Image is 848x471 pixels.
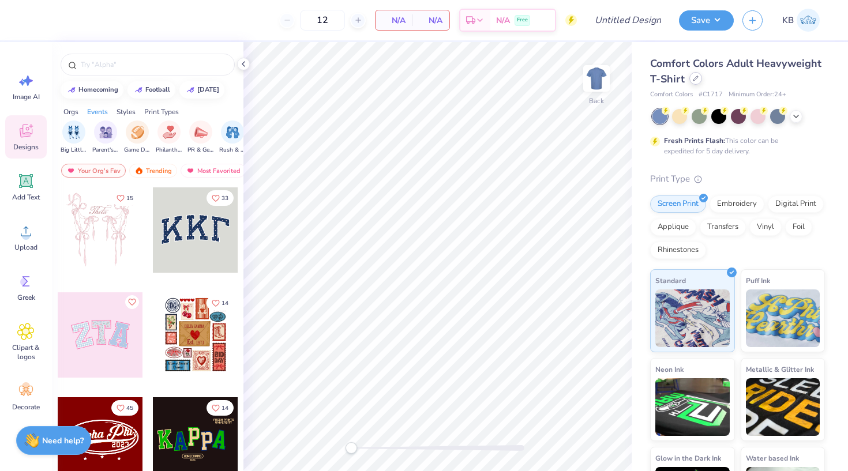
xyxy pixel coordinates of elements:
button: football [127,81,175,99]
button: filter button [92,120,119,155]
div: filter for PR & General [187,120,214,155]
span: Comfort Colors [650,90,693,100]
div: filter for Big Little Reveal [61,120,87,155]
span: Parent's Weekend [92,146,119,155]
button: Like [207,190,234,206]
img: Standard [655,289,730,347]
button: Like [111,190,138,206]
img: Metallic & Glitter Ink [746,378,820,436]
div: Trending [129,164,177,178]
div: Events [87,107,108,117]
button: filter button [187,120,214,155]
img: trending.gif [134,167,144,175]
span: N/A [382,14,406,27]
img: Philanthropy Image [163,126,176,139]
span: Puff Ink [746,274,770,287]
img: Puff Ink [746,289,820,347]
span: Philanthropy [156,146,182,155]
span: Free [517,16,528,24]
span: Comfort Colors Adult Heavyweight T-Shirt [650,56,821,86]
span: N/A [419,14,442,27]
span: Water based Ink [746,452,799,464]
strong: Need help? [42,435,84,446]
img: Game Day Image [131,126,144,139]
div: homecoming [78,86,118,93]
span: Clipart & logos [7,343,45,361]
span: N/A [496,14,510,27]
div: This color can be expedited for 5 day delivery. [664,135,806,156]
span: Upload [14,243,37,252]
div: Digital Print [768,195,824,213]
span: Glow in the Dark Ink [655,452,721,464]
button: Like [207,400,234,416]
img: Back [585,67,608,90]
img: Neon Ink [655,378,730,436]
a: KB [777,9,825,32]
span: Game Day [124,146,151,155]
img: Kaitlyn Bartolutti [797,9,820,32]
span: 14 [222,300,228,306]
div: Back [589,96,604,106]
span: # C1717 [699,90,723,100]
div: Embroidery [710,195,764,213]
span: 14 [222,405,228,411]
span: Add Text [12,193,40,202]
input: Try "Alpha" [80,59,227,70]
span: Big Little Reveal [61,146,87,155]
button: filter button [61,120,87,155]
div: Your Org's Fav [61,164,126,178]
span: Decorate [12,402,40,412]
div: filter for Rush & Bid [219,120,246,155]
img: Rush & Bid Image [226,126,239,139]
strong: Fresh Prints Flash: [664,136,725,145]
button: filter button [156,120,182,155]
button: Like [111,400,138,416]
div: Orgs [63,107,78,117]
div: football [145,86,170,93]
button: Like [207,295,234,311]
div: Most Favorited [181,164,246,178]
img: most_fav.gif [66,167,76,175]
span: Designs [13,142,39,152]
img: trend_line.gif [67,86,76,93]
button: filter button [124,120,151,155]
div: filter for Game Day [124,120,151,155]
div: Print Types [144,107,179,117]
img: Parent's Weekend Image [99,126,112,139]
div: Print Type [650,172,825,186]
div: Transfers [700,218,746,236]
div: Rhinestones [650,242,706,259]
img: most_fav.gif [186,167,195,175]
span: Greek [17,293,35,302]
img: PR & General Image [194,126,208,139]
div: Screen Print [650,195,706,213]
div: filter for Philanthropy [156,120,182,155]
span: Image AI [13,92,40,101]
div: Vinyl [749,218,782,236]
span: Minimum Order: 24 + [729,90,786,100]
img: trend_line.gif [134,86,143,93]
span: 45 [126,405,133,411]
input: – – [300,10,345,31]
button: filter button [219,120,246,155]
div: Applique [650,218,696,236]
button: homecoming [61,81,123,99]
span: Neon Ink [655,363,684,375]
button: Save [679,10,734,31]
span: Standard [655,274,686,287]
img: Big Little Reveal Image [67,126,80,139]
div: Foil [785,218,812,236]
span: 33 [222,195,228,201]
span: Rush & Bid [219,146,246,155]
div: halloween [197,86,219,93]
div: Styles [117,107,136,117]
div: Accessibility label [346,442,357,454]
img: trend_line.gif [186,86,195,93]
span: KB [782,14,794,27]
button: Like [125,295,139,309]
input: Untitled Design [586,9,670,32]
span: 15 [126,195,133,201]
span: PR & General [187,146,214,155]
button: [DATE] [179,81,224,99]
span: Metallic & Glitter Ink [746,363,814,375]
